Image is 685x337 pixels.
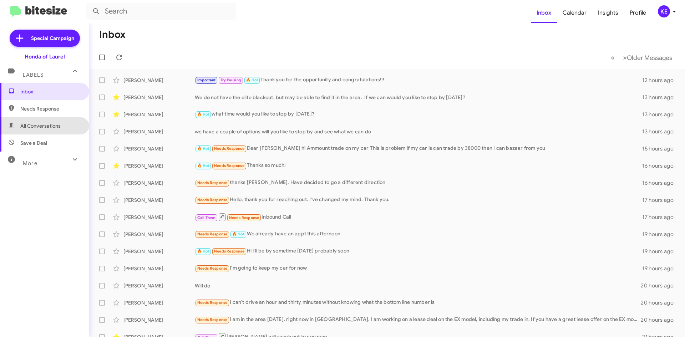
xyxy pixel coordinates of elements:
div: [PERSON_NAME] [123,145,195,152]
span: More [23,160,37,167]
input: Search [86,3,236,20]
a: Profile [624,2,652,23]
div: [PERSON_NAME] [123,179,195,187]
div: 20 hours ago [641,299,679,306]
div: 15 hours ago [642,145,679,152]
div: I'm going to keep my car for now [195,264,642,272]
div: Honda of Laurel [25,53,65,60]
button: KE [652,5,677,17]
div: 19 hours ago [642,265,679,272]
span: Call Them [197,215,216,220]
div: 17 hours ago [642,196,679,204]
span: Inbox [20,88,81,95]
div: 16 hours ago [642,162,679,169]
div: we have a couple of options will you like to stop by and see what we can do [195,128,642,135]
div: what time would you like to stop by [DATE]? [195,110,642,118]
div: 20 hours ago [641,316,679,323]
span: « [611,53,615,62]
div: 17 hours ago [642,214,679,221]
span: Needs Response [20,105,81,112]
div: 13 hours ago [642,111,679,118]
div: [PERSON_NAME] [123,248,195,255]
nav: Page navigation example [607,50,676,65]
span: Important [197,78,216,82]
span: 🔥 Hot [246,78,258,82]
div: Hello, thank you for reaching out. I've changed my mind. Thank you. [195,196,642,204]
div: 19 hours ago [642,248,679,255]
span: Needs Response [214,249,244,254]
span: Needs Response [214,146,244,151]
div: 19 hours ago [642,231,679,238]
div: [PERSON_NAME] [123,94,195,101]
div: I am in the area [DATE], right now in [GEOGRAPHIC_DATA]. I am working on a lease deal on the EX m... [195,316,641,324]
div: KE [658,5,670,17]
span: Needs Response [197,232,228,236]
button: Next [619,50,676,65]
span: 🔥 Hot [197,146,209,151]
div: 20 hours ago [641,282,679,289]
span: All Conversations [20,122,61,129]
div: [PERSON_NAME] [123,231,195,238]
div: thanks [PERSON_NAME]. Have decided to go a different direction [195,179,642,187]
div: Thank you for the opportunity and congratulations!!! [195,76,642,84]
div: I can't drive an hour and thirty minutes without knowing what the bottom line number is [195,298,641,307]
span: Save a Deal [20,139,47,147]
a: Inbox [531,2,557,23]
div: [PERSON_NAME] [123,128,195,135]
div: Hi i'll be by sometime [DATE] probably soon [195,247,642,255]
div: [PERSON_NAME] [123,196,195,204]
div: Thanks so much! [195,162,642,170]
span: Labels [23,72,44,78]
span: 🔥 Hot [197,112,209,117]
button: Previous [607,50,619,65]
div: [PERSON_NAME] [123,316,195,323]
a: Insights [592,2,624,23]
div: 16 hours ago [642,179,679,187]
div: Inbound Call [195,213,642,221]
span: Needs Response [214,163,244,168]
span: Special Campaign [31,35,74,42]
span: Needs Response [197,317,228,322]
div: 13 hours ago [642,128,679,135]
div: [PERSON_NAME] [123,282,195,289]
span: Needs Response [197,266,228,271]
h1: Inbox [99,29,126,40]
a: Special Campaign [10,30,80,47]
div: We already have an appt this afternoon. [195,230,642,238]
div: [PERSON_NAME] [123,111,195,118]
div: [PERSON_NAME] [123,214,195,221]
span: Older Messages [627,54,672,62]
div: Will do [195,282,641,289]
span: Needs Response [197,300,228,305]
div: [PERSON_NAME] [123,162,195,169]
span: 🔥 Hot [197,163,209,168]
span: Try Pausing [220,78,241,82]
div: Dear [PERSON_NAME] hi Ammount trade on my car This is problem if my car is can trade by 38000 the... [195,144,642,153]
a: Calendar [557,2,592,23]
span: Needs Response [197,180,228,185]
span: Needs Response [197,198,228,202]
span: Needs Response [229,215,259,220]
div: We do not have the elite blackout, but may be able to find it in the area. If we can would you li... [195,94,642,101]
div: [PERSON_NAME] [123,77,195,84]
div: [PERSON_NAME] [123,265,195,272]
div: 13 hours ago [642,94,679,101]
span: » [623,53,627,62]
span: 🔥 Hot [197,249,209,254]
span: 🔥 Hot [232,232,244,236]
div: 12 hours ago [642,77,679,84]
div: [PERSON_NAME] [123,299,195,306]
